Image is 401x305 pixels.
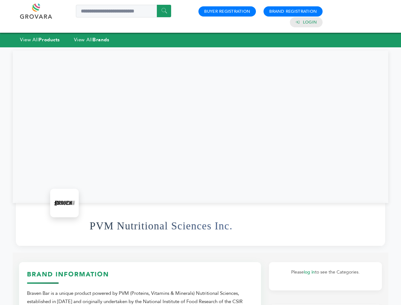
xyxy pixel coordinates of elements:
[93,37,109,43] strong: Brands
[90,210,232,241] h1: PVM Nutritional Sciences Inc.
[27,270,253,284] h3: Brand Information
[52,190,77,216] img: PVM Nutritional Sciences Inc. Logo
[269,9,317,14] a: Brand Registration
[20,37,60,43] a: View AllProducts
[303,19,317,25] a: Login
[76,5,171,17] input: Search a product or brand...
[39,37,60,43] strong: Products
[74,37,110,43] a: View AllBrands
[304,269,315,275] a: log in
[275,268,376,276] p: Please to see the Categories.
[204,9,250,14] a: Buyer Registration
